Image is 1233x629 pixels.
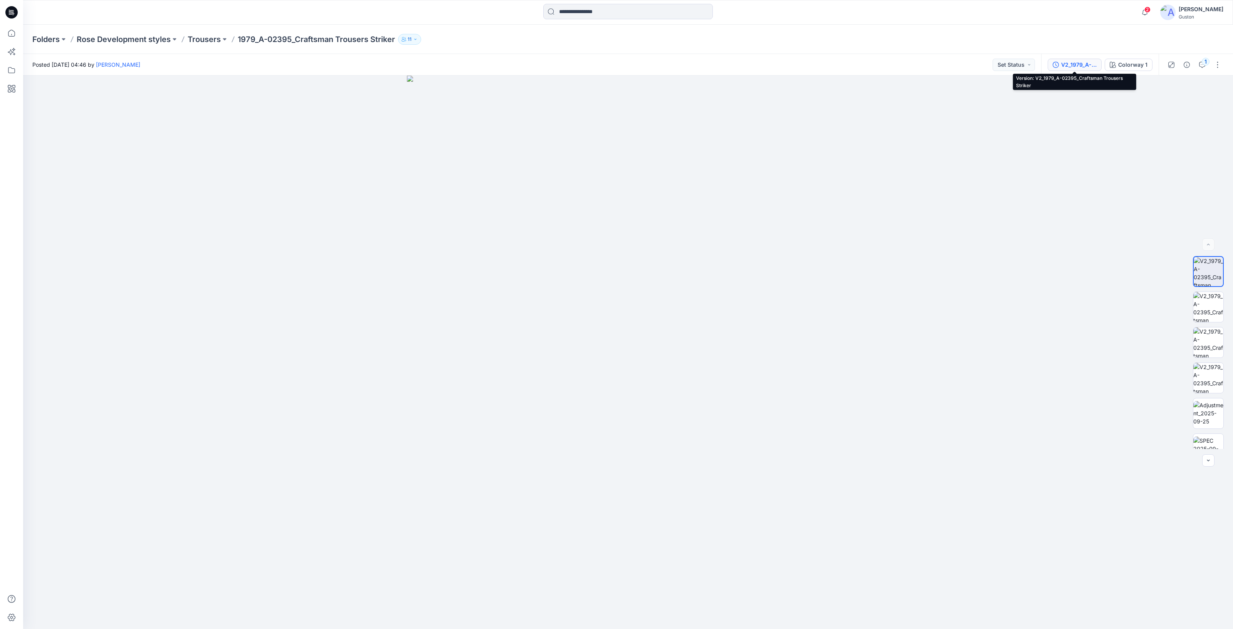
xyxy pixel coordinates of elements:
img: V2_1979_A-02395_Craftsman Trousers Striker_Colorway 1_Right [1193,363,1223,393]
div: V2_1979_A-02395_Craftsman Trousers Striker [1061,61,1097,69]
img: avatar [1160,5,1176,20]
div: [PERSON_NAME] [1179,5,1223,14]
span: Posted [DATE] 04:46 by [32,61,140,69]
div: 1 [1202,58,1209,66]
img: V2_1979_A-02395_Craftsman Trousers Striker_Colorway 1_Back [1193,292,1223,322]
button: 1 [1196,59,1208,71]
button: Colorway 1 [1105,59,1152,71]
button: 11 [398,34,421,45]
button: V2_1979_A-02395_Craftsman Trousers Striker [1048,59,1102,71]
img: SPEC 2025-09-26 095107 [1193,437,1223,461]
a: Trousers [188,34,221,45]
div: Guston [1179,14,1223,20]
a: Folders [32,34,60,45]
p: 1979_A-02395_Craftsman Trousers Striker [238,34,395,45]
img: V2_1979_A-02395_Craftsman Trousers Striker_Colorway 1_Left [1193,327,1223,358]
a: Rose Development styles [77,34,171,45]
div: Colorway 1 [1118,61,1147,69]
img: Adjustment_2025-09-25 [1193,401,1223,425]
a: [PERSON_NAME] [96,61,140,68]
span: 2 [1144,7,1151,13]
button: Details [1181,59,1193,71]
img: V2_1979_A-02395_Craftsman Trousers Striker_Colorway 1_Front [1194,257,1223,286]
img: eyJhbGciOiJIUzI1NiIsImtpZCI6IjAiLCJzbHQiOiJzZXMiLCJ0eXAiOiJKV1QifQ.eyJkYXRhIjp7InR5cGUiOiJzdG9yYW... [407,76,849,629]
p: 11 [408,35,412,44]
